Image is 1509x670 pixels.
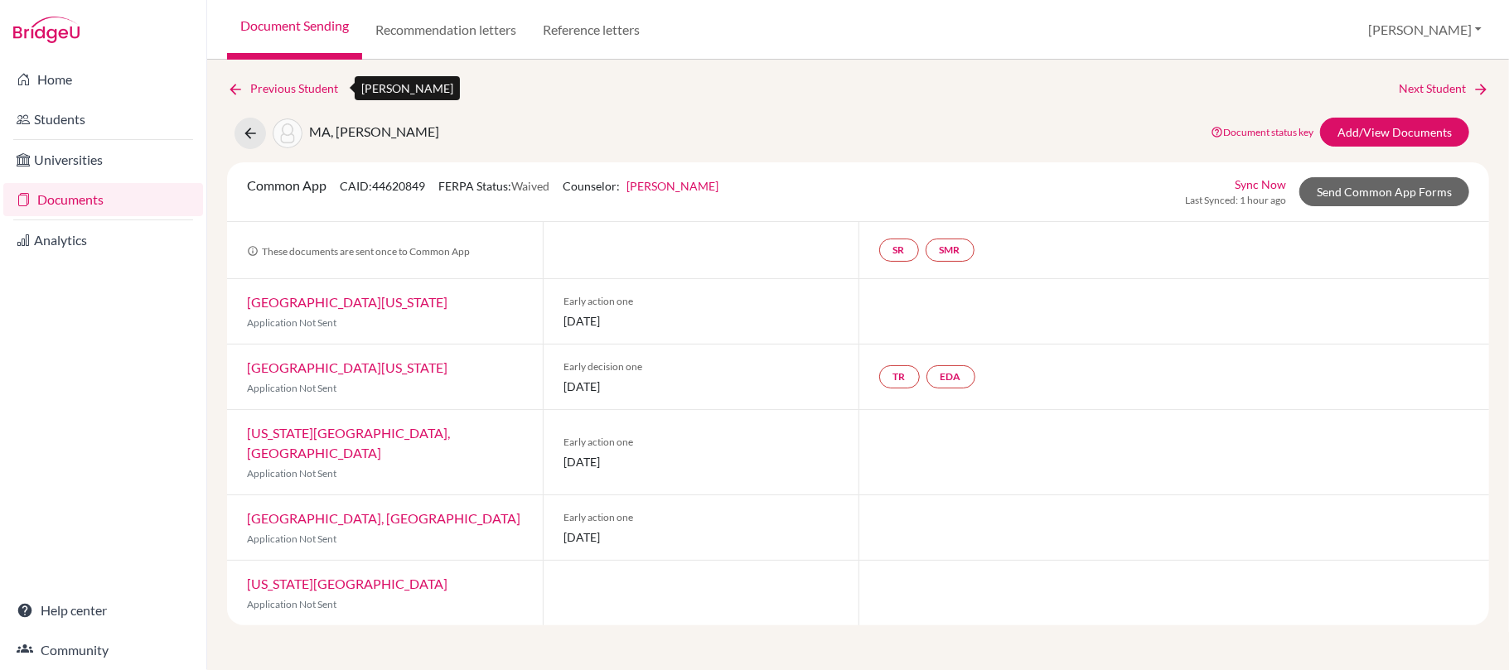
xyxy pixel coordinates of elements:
[247,576,447,591] a: [US_STATE][GEOGRAPHIC_DATA]
[3,63,203,96] a: Home
[563,179,718,193] span: Counselor:
[563,528,839,546] span: [DATE]
[247,177,326,193] span: Common App
[227,80,351,98] a: Previous Student
[247,425,450,460] a: [US_STATE][GEOGRAPHIC_DATA], [GEOGRAPHIC_DATA]
[926,239,975,262] a: SMR
[563,453,839,470] span: [DATE]
[3,183,203,216] a: Documents
[1185,193,1286,208] span: Last Synced: 1 hour ago
[926,365,975,388] a: EDA
[1235,176,1286,193] a: Sync Now
[1361,14,1489,46] button: [PERSON_NAME]
[1299,177,1469,206] a: Send Common App Forms
[563,312,839,330] span: [DATE]
[247,598,336,610] span: Application Not Sent
[1211,126,1313,138] a: Document status key
[309,123,439,139] span: MA, [PERSON_NAME]
[3,143,203,176] a: Universities
[563,359,839,374] span: Early decision one
[563,435,839,450] span: Early action one
[1399,80,1489,98] a: Next Student
[247,245,470,258] span: These documents are sent once to Common App
[247,467,336,480] span: Application Not Sent
[340,179,425,193] span: CAID: 44620849
[247,533,336,545] span: Application Not Sent
[247,294,447,310] a: [GEOGRAPHIC_DATA][US_STATE]
[3,634,203,667] a: Community
[13,17,80,43] img: Bridge-U
[626,179,718,193] a: [PERSON_NAME]
[438,179,549,193] span: FERPA Status:
[355,76,460,100] div: [PERSON_NAME]
[511,179,549,193] span: Waived
[247,316,336,329] span: Application Not Sent
[879,239,919,262] a: SR
[1320,118,1469,147] a: Add/View Documents
[3,594,203,627] a: Help center
[3,224,203,257] a: Analytics
[247,359,447,375] a: [GEOGRAPHIC_DATA][US_STATE]
[563,510,839,525] span: Early action one
[563,378,839,395] span: [DATE]
[247,510,520,526] a: [GEOGRAPHIC_DATA], [GEOGRAPHIC_DATA]
[563,294,839,309] span: Early action one
[3,103,203,136] a: Students
[879,365,920,388] a: TR
[247,382,336,394] span: Application Not Sent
